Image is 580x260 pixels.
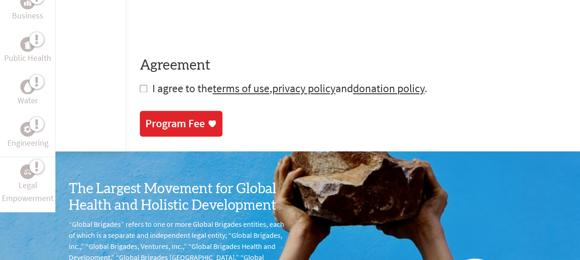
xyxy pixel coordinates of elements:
[20,122,35,136] div: Engineering
[24,125,31,133] img: Engineering
[4,37,51,65] a: Public HealthPublic Health
[7,122,48,149] a: EngineeringEngineering
[140,57,565,74] h4: Agreement
[18,94,38,107] p: Water
[20,37,35,52] div: Public Health
[2,164,54,205] a: Legal EmpowermentLegal Empowerment
[152,81,427,95] span: I agree to the , and .
[24,81,31,92] img: Water
[145,116,205,131] div: Program Fee
[24,169,31,174] img: Legal Empowerment
[69,181,290,214] h3: The Largest Movement for Global Health and Holistic Development
[213,81,269,95] a: terms of use
[140,3,280,39] iframe: reCAPTCHA
[353,81,425,95] a: donation policy
[2,179,54,205] p: Legal Empowerment
[20,79,35,94] div: Water
[24,40,31,49] img: Public Health
[12,9,43,22] p: Business
[4,52,51,65] p: Public Health
[20,164,35,179] div: Legal Empowerment
[18,79,38,107] a: WaterWater
[7,136,48,149] p: Engineering
[272,81,335,95] a: privacy policy
[140,111,222,136] a: Program Fee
